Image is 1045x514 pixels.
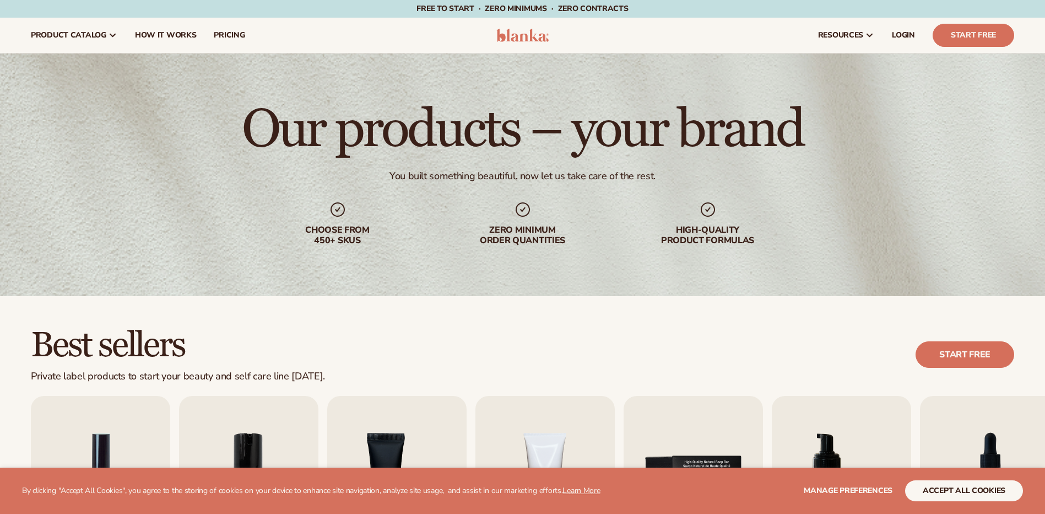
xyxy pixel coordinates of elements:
[818,31,863,40] span: resources
[31,327,325,364] h2: Best sellers
[31,371,325,383] div: Private label products to start your beauty and self care line [DATE].
[389,170,656,183] div: You built something beautiful, now let us take care of the rest.
[905,480,1023,501] button: accept all cookies
[267,225,408,246] div: Choose from 450+ Skus
[416,3,628,14] span: Free to start · ZERO minimums · ZERO contracts
[205,18,253,53] a: pricing
[562,485,600,496] a: Learn More
[214,31,245,40] span: pricing
[31,31,106,40] span: product catalog
[135,31,197,40] span: How It Works
[496,29,549,42] img: logo
[242,104,803,157] h1: Our products – your brand
[637,225,778,246] div: High-quality product formulas
[22,18,126,53] a: product catalog
[22,486,600,496] p: By clicking "Accept All Cookies", you agree to the storing of cookies on your device to enhance s...
[933,24,1014,47] a: Start Free
[804,480,892,501] button: Manage preferences
[809,18,883,53] a: resources
[883,18,924,53] a: LOGIN
[804,485,892,496] span: Manage preferences
[452,225,593,246] div: Zero minimum order quantities
[892,31,915,40] span: LOGIN
[126,18,205,53] a: How It Works
[916,341,1014,368] a: Start free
